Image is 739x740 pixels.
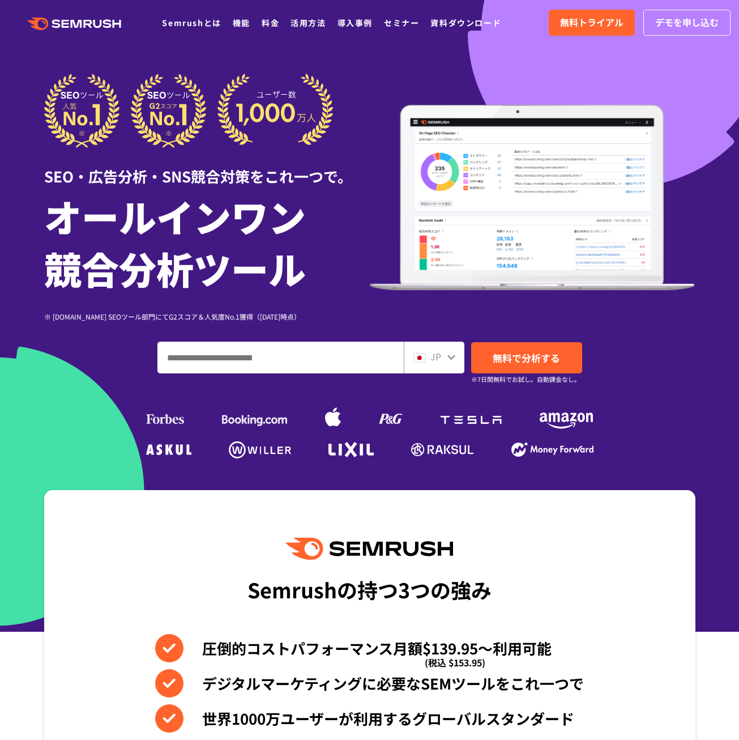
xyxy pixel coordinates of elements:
a: Semrushとは [162,17,221,28]
li: デジタルマーケティングに必要なSEMツールをこれ一つで [155,669,584,698]
div: ※ [DOMAIN_NAME] SEOツール部門にてG2スコア＆人気度No.1獲得（[DATE]時点） [44,311,370,322]
span: (税込 $153.95) [425,648,485,677]
span: JP [430,350,441,363]
span: 無料トライアル [560,15,623,30]
img: Semrush [286,538,452,560]
a: 無料で分析する [471,342,582,373]
span: 無料で分析する [493,351,560,365]
a: デモを申し込む [643,10,731,36]
input: ドメイン、キーワードまたはURLを入力してください [158,342,403,373]
div: Semrushの持つ3つの強み [247,568,492,610]
a: 活用方法 [291,17,326,28]
li: 圧倒的コストパフォーマンス月額$139.95〜利用可能 [155,634,584,662]
div: SEO・広告分析・SNS競合対策をこれ一つで。 [44,148,370,187]
a: 資料ダウンロード [430,17,501,28]
a: セミナー [384,17,419,28]
h1: オールインワン 競合分析ツール [44,190,370,294]
a: 機能 [233,17,250,28]
a: 料金 [262,17,279,28]
span: デモを申し込む [655,15,719,30]
li: 世界1000万ユーザーが利用するグローバルスタンダード [155,704,584,733]
a: 導入事例 [338,17,373,28]
a: 無料トライアル [549,10,635,36]
small: ※7日間無料でお試し。自動課金なし。 [471,374,580,385]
